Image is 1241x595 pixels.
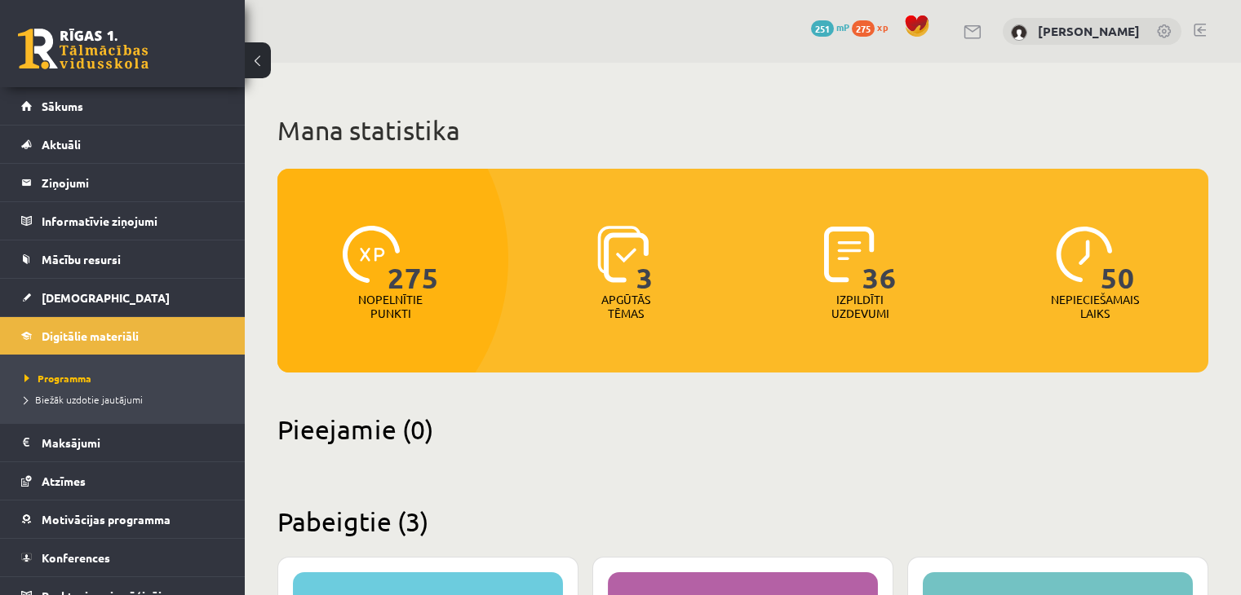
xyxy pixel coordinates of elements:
span: Atzīmes [42,474,86,488]
span: Digitālie materiāli [42,328,139,343]
span: Mācību resursi [42,252,121,267]
a: 275 xp [852,20,896,33]
a: [PERSON_NAME] [1038,23,1140,39]
span: Programma [24,372,91,385]
span: Konferences [42,550,110,565]
span: 251 [811,20,834,37]
img: icon-clock-7be60019b62300814b6bd22b8e044499b485619524d84068768e800edab66f18.svg [1056,226,1113,283]
legend: Informatīvie ziņojumi [42,202,224,240]
a: Aktuāli [21,126,224,163]
span: 50 [1101,226,1135,293]
a: Mācību resursi [21,240,224,278]
span: 275 [388,226,439,293]
a: Ziņojumi [21,164,224,201]
a: Programma [24,371,228,386]
p: Nepieciešamais laiks [1051,293,1139,320]
span: mP [836,20,849,33]
a: Sākums [21,87,224,125]
p: Izpildīti uzdevumi [828,293,892,320]
span: Sākums [42,99,83,113]
span: Aktuāli [42,137,81,152]
span: 275 [852,20,875,37]
legend: Ziņojumi [42,164,224,201]
img: Angelisa Kuzņecova [1011,24,1027,41]
img: icon-learned-topics-4a711ccc23c960034f471b6e78daf4a3bad4a20eaf4de84257b87e66633f6470.svg [597,226,649,283]
a: [DEMOGRAPHIC_DATA] [21,279,224,316]
span: Motivācijas programma [42,512,171,527]
a: Motivācijas programma [21,500,224,538]
img: icon-xp-0682a9bc20223a9ccc6f5883a126b849a74cddfe5390d2b41b4391c66f2066e7.svg [343,226,400,283]
span: [DEMOGRAPHIC_DATA] [42,290,170,305]
a: Informatīvie ziņojumi [21,202,224,240]
p: Apgūtās tēmas [594,293,658,320]
h1: Mana statistika [277,114,1208,147]
a: Atzīmes [21,462,224,500]
img: icon-completed-tasks-ad58ae20a441b2904462921112bc710f1caf180af7a3daa7317a5a94f2d26646.svg [824,226,875,283]
span: xp [877,20,888,33]
a: Rīgas 1. Tālmācības vidusskola [18,29,148,69]
a: Digitālie materiāli [21,317,224,355]
a: Konferences [21,539,224,576]
h2: Pieejamie (0) [277,413,1208,445]
legend: Maksājumi [42,424,224,461]
p: Nopelnītie punkti [358,293,423,320]
a: Biežāk uzdotie jautājumi [24,392,228,407]
h2: Pabeigtie (3) [277,505,1208,537]
a: 251 mP [811,20,849,33]
a: Maksājumi [21,424,224,461]
span: 3 [636,226,654,293]
span: 36 [862,226,897,293]
span: Biežāk uzdotie jautājumi [24,393,143,406]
